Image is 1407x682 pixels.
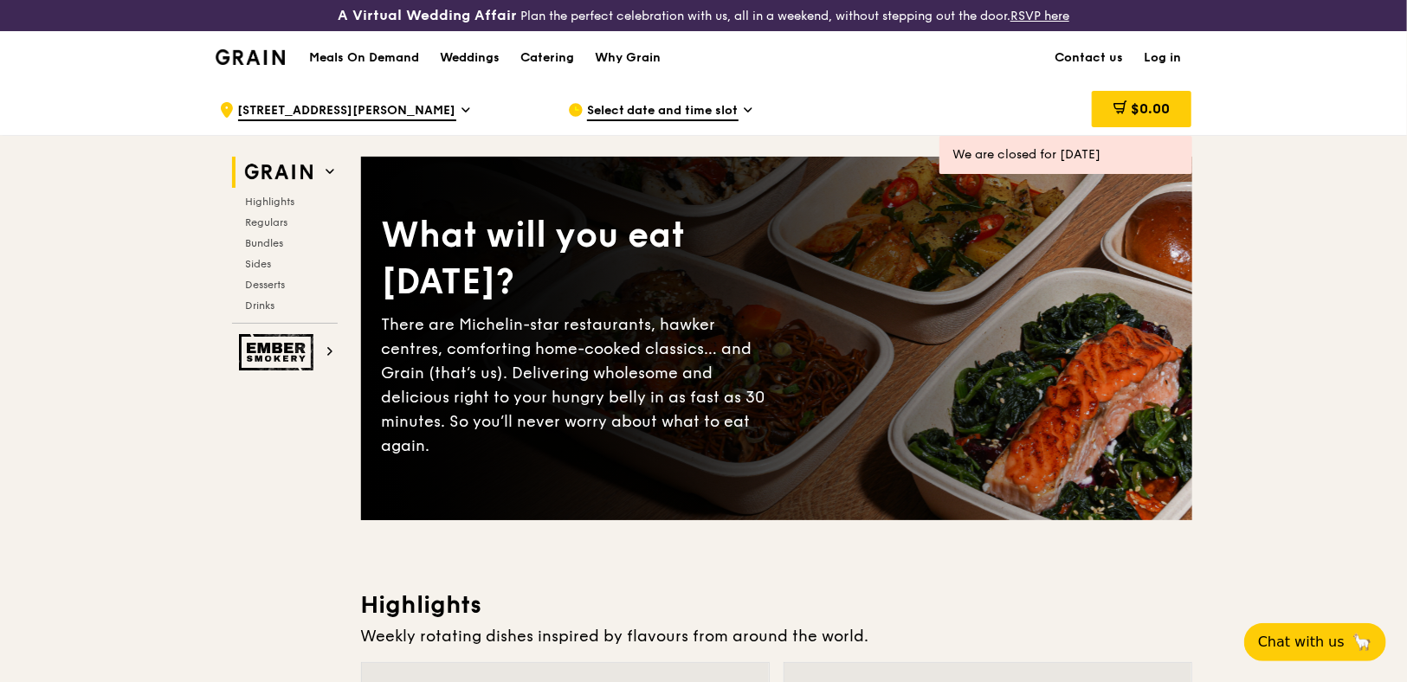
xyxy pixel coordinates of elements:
div: There are Michelin-star restaurants, hawker centres, comforting home-cooked classics… and Grain (... [382,312,777,458]
span: Regulars [246,216,288,228]
h3: A Virtual Wedding Affair [338,7,517,24]
span: Chat with us [1258,632,1345,653]
img: Grain web logo [239,157,319,188]
span: 🦙 [1352,632,1372,653]
span: $0.00 [1131,100,1170,117]
a: Log in [1134,32,1192,84]
span: Desserts [246,279,286,291]
span: [STREET_ADDRESS][PERSON_NAME] [238,102,456,121]
img: Grain [216,49,286,65]
a: Why Grain [584,32,671,84]
a: Weddings [429,32,510,84]
h1: Meals On Demand [309,49,419,67]
span: Highlights [246,196,295,208]
div: Weddings [440,32,500,84]
h3: Highlights [361,589,1192,621]
span: Sides [246,258,272,270]
span: Select date and time slot [587,102,739,121]
div: Plan the perfect celebration with us, all in a weekend, without stepping out the door. [235,7,1172,24]
a: GrainGrain [216,30,286,82]
a: Catering [510,32,584,84]
button: Chat with us🦙 [1244,623,1386,661]
span: Bundles [246,237,284,249]
div: What will you eat [DATE]? [382,212,777,306]
a: RSVP here [1010,9,1069,23]
div: Weekly rotating dishes inspired by flavours from around the world. [361,624,1192,648]
div: We are closed for [DATE] [953,146,1178,164]
div: Catering [520,32,574,84]
div: Why Grain [595,32,661,84]
span: Drinks [246,299,275,312]
img: Ember Smokery web logo [239,334,319,370]
a: Contact us [1045,32,1134,84]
